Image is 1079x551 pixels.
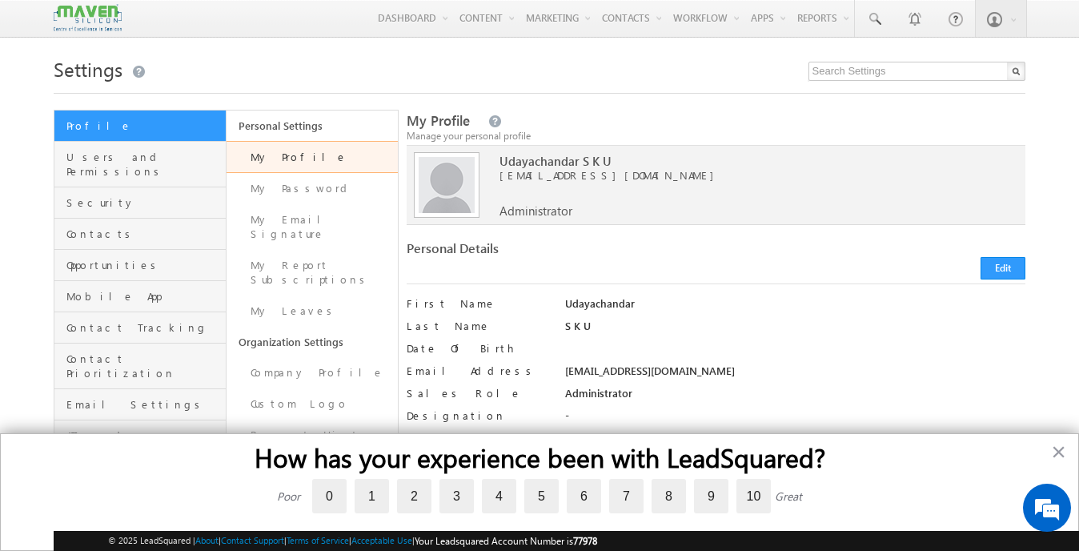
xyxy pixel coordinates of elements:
[565,319,1025,341] div: S K U
[227,327,399,357] a: Organization Settings
[66,428,222,457] span: API and Webhooks
[808,62,1025,81] input: Search Settings
[66,289,222,304] span: Mobile App
[565,431,1025,453] div: -
[407,341,549,356] label: Date Of Birth
[351,535,412,545] a: Acceptable Use
[227,250,399,296] a: My Report Subscriptions
[565,408,1025,431] div: -
[573,535,597,547] span: 77978
[565,386,1025,408] div: Administrator
[227,173,399,204] a: My Password
[66,119,222,133] span: Profile
[567,479,601,513] label: 6
[66,195,222,210] span: Security
[775,489,802,504] div: Great
[33,442,1046,473] h2: How has your experience been with LeadSquared?
[227,111,399,141] a: Personal Settings
[499,203,572,218] span: Administrator
[355,479,389,513] label: 1
[66,320,222,335] span: Contact Tracking
[227,141,399,173] a: My Profile
[66,258,222,272] span: Opportunities
[312,479,347,513] label: 0
[397,479,431,513] label: 2
[407,431,549,445] label: Manager
[54,56,122,82] span: Settings
[407,129,1025,143] div: Manage your personal profile
[565,296,1025,319] div: Udayachandar
[227,296,399,327] a: My Leaves
[407,386,549,400] label: Sales Role
[66,352,222,380] span: Contact Prioritization
[736,479,771,513] label: 10
[407,319,549,333] label: Last Name
[694,479,728,513] label: 9
[227,420,399,451] a: Request History
[407,296,549,311] label: First Name
[227,204,399,250] a: My Email Signature
[54,4,121,32] img: Custom Logo
[1051,439,1066,465] button: Close
[195,535,219,545] a: About
[524,479,559,513] label: 5
[407,364,549,378] label: Email Address
[227,388,399,420] a: Custom Logo
[407,408,549,423] label: Designation
[407,111,470,130] span: My Profile
[66,397,222,412] span: Email Settings
[565,364,1025,386] div: [EMAIL_ADDRESS][DOMAIN_NAME]
[499,168,994,183] span: [EMAIL_ADDRESS][DOMAIN_NAME]
[407,241,708,263] div: Personal Details
[277,489,300,504] div: Poor
[439,479,474,513] label: 3
[287,535,349,545] a: Terms of Service
[609,479,644,513] label: 7
[652,479,686,513] label: 8
[227,357,399,388] a: Company Profile
[482,479,516,513] label: 4
[981,257,1025,280] button: Edit
[221,535,284,545] a: Contact Support
[415,535,597,547] span: Your Leadsquared Account Number is
[66,227,222,241] span: Contacts
[108,533,597,549] span: © 2025 LeadSquared | | | | |
[499,154,994,168] span: Udayachandar S K U
[66,150,222,179] span: Users and Permissions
